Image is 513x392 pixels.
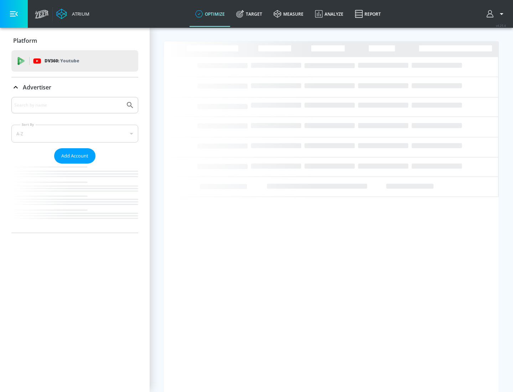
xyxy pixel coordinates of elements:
[11,164,138,233] nav: list of Advertiser
[309,1,349,27] a: Analyze
[11,50,138,72] div: DV360: Youtube
[60,57,79,65] p: Youtube
[190,1,230,27] a: optimize
[349,1,387,27] a: Report
[69,11,89,17] div: Atrium
[54,148,95,164] button: Add Account
[496,24,506,27] span: v 4.25.4
[61,152,88,160] span: Add Account
[56,9,89,19] a: Atrium
[23,83,51,91] p: Advertiser
[11,31,138,51] div: Platform
[13,37,37,45] p: Platform
[11,77,138,97] div: Advertiser
[45,57,79,65] p: DV360:
[11,125,138,143] div: A-Z
[268,1,309,27] a: measure
[230,1,268,27] a: Target
[20,122,36,127] label: Sort By
[11,97,138,233] div: Advertiser
[14,100,122,110] input: Search by name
